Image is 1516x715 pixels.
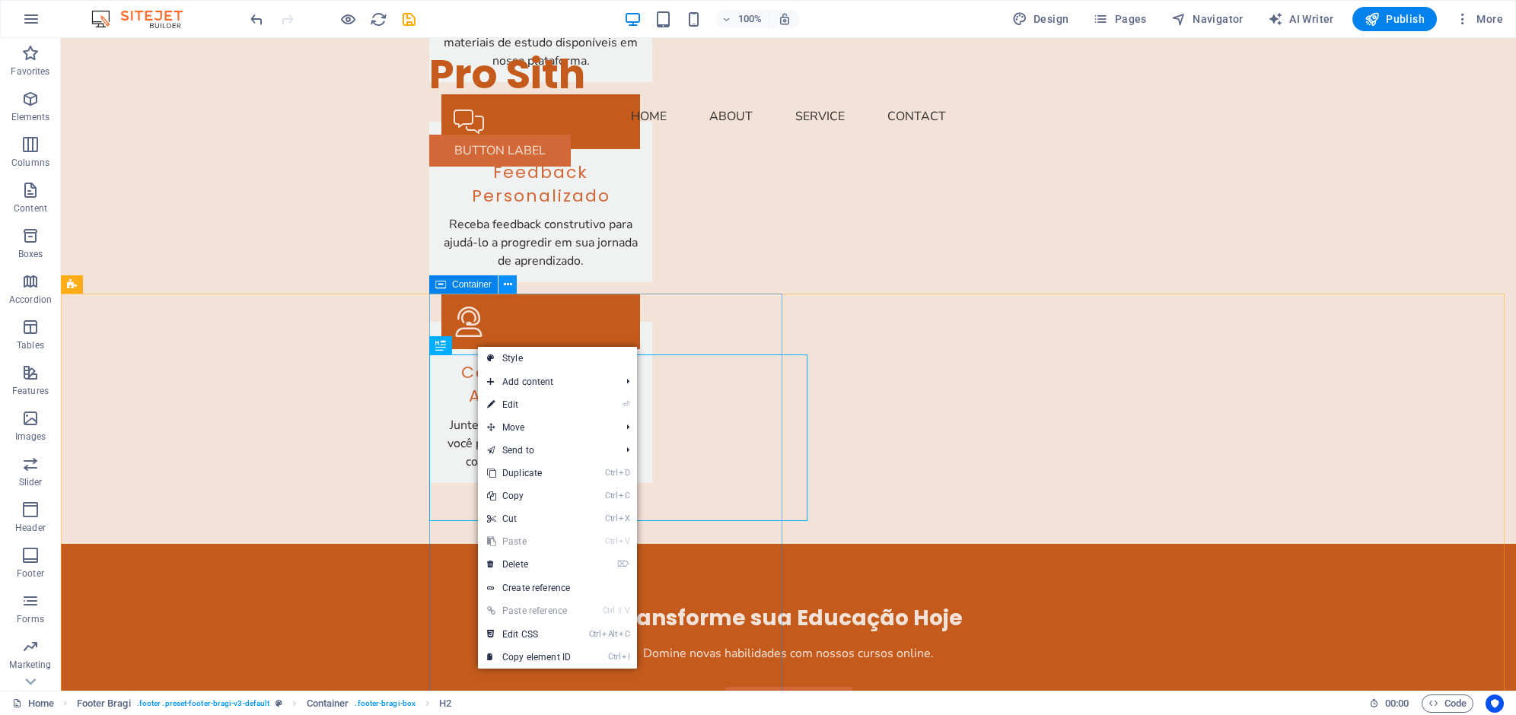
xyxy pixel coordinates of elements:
[478,439,614,462] a: Send to
[9,659,51,671] p: Marketing
[355,694,416,713] span: . footer-bragi-box
[247,10,266,28] button: undo
[11,111,50,123] p: Elements
[77,694,452,713] nav: breadcrumb
[478,553,580,576] a: ⌦Delete
[619,513,629,523] i: X
[17,339,44,351] p: Tables
[608,652,620,662] i: Ctrl
[1012,11,1069,27] span: Design
[778,12,791,26] i: On resize automatically adjust zoom level to fit chosen device.
[14,202,47,214] p: Content
[617,559,629,569] i: ⌦
[12,385,49,397] p: Features
[1365,11,1425,27] span: Publish
[77,694,131,713] span: Click to select. Double-click to edit
[1165,7,1250,31] button: Navigator
[275,699,282,707] i: This element is a customizable preset
[602,629,617,639] i: Alt
[15,522,46,534] p: Header
[1352,7,1437,31] button: Publish
[478,347,637,370] a: Style
[11,157,49,169] p: Columns
[18,248,43,260] p: Boxes
[370,11,387,28] i: Reload page
[478,393,580,416] a: ⏎Edit
[619,468,629,478] i: D
[137,694,270,713] span: . footer .preset-footer-bragi-v3-default
[1428,694,1467,713] span: Code
[1369,694,1409,713] h6: Session time
[1262,7,1340,31] button: AI Writer
[248,11,266,28] i: Undo: Edit headline (Ctrl+Z)
[619,536,629,546] i: V
[478,462,580,485] a: CtrlDDuplicate
[400,11,418,28] i: Save (Ctrl+S)
[738,10,763,28] h6: 100%
[1171,11,1244,27] span: Navigator
[439,694,451,713] span: Click to select. Double-click to edit
[478,646,580,669] a: CtrlICopy element ID
[619,491,629,500] i: C
[478,485,580,507] a: CtrlCCopy
[19,476,43,488] p: Slider
[307,694,349,713] span: Click to select. Double-click to edit
[605,491,617,500] i: Ctrl
[452,280,492,289] span: Container
[12,694,54,713] a: Click to cancel selection. Double-click to open Pages
[17,613,44,625] p: Forms
[625,605,629,615] i: V
[603,605,615,615] i: Ctrl
[478,370,614,393] span: Add content
[1268,11,1334,27] span: AI Writer
[339,10,357,28] button: Click here to leave preview mode and continue editing
[400,10,418,28] button: save
[1396,698,1398,709] span: :
[589,629,601,639] i: Ctrl
[88,10,202,28] img: Editor Logo
[478,507,580,530] a: CtrlXCut
[478,599,580,622] a: Ctrl⇧VPaste reference
[619,629,629,639] i: C
[15,431,46,443] p: Images
[478,623,580,646] a: CtrlAltCEdit CSS
[478,416,614,439] span: Move
[1006,7,1075,31] div: Design (Ctrl+Alt+Y)
[1087,7,1152,31] button: Pages
[605,468,617,478] i: Ctrl
[605,513,617,523] i: Ctrl
[9,294,52,306] p: Accordion
[1422,694,1473,713] button: Code
[622,652,629,662] i: I
[478,577,637,599] a: Create reference
[1455,11,1503,27] span: More
[369,10,387,28] button: reload
[1449,7,1509,31] button: More
[616,605,623,615] i: ⇧
[605,536,617,546] i: Ctrl
[11,65,49,78] p: Favorites
[478,530,580,553] a: CtrlVPaste
[1093,11,1146,27] span: Pages
[715,10,769,28] button: 100%
[1486,694,1504,713] button: Usercentrics
[17,567,44,580] p: Footer
[1006,7,1075,31] button: Design
[623,399,629,409] i: ⏎
[1385,694,1409,713] span: 00 00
